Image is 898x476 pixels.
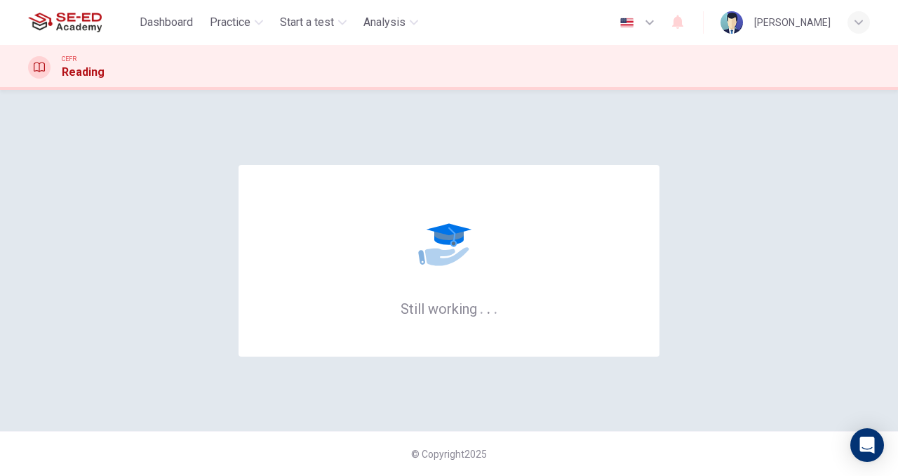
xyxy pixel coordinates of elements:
[754,14,831,31] div: [PERSON_NAME]
[28,8,102,37] img: SE-ED Academy logo
[28,8,134,37] a: SE-ED Academy logo
[486,296,491,319] h6: .
[134,10,199,35] button: Dashboard
[721,11,743,34] img: Profile picture
[280,14,334,31] span: Start a test
[274,10,352,35] button: Start a test
[210,14,250,31] span: Practice
[358,10,424,35] button: Analysis
[401,299,498,317] h6: Still working
[62,54,76,64] span: CEFR
[618,18,636,28] img: en
[62,64,105,81] h1: Reading
[363,14,406,31] span: Analysis
[204,10,269,35] button: Practice
[479,296,484,319] h6: .
[493,296,498,319] h6: .
[850,428,884,462] div: Open Intercom Messenger
[411,449,487,460] span: © Copyright 2025
[140,14,193,31] span: Dashboard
